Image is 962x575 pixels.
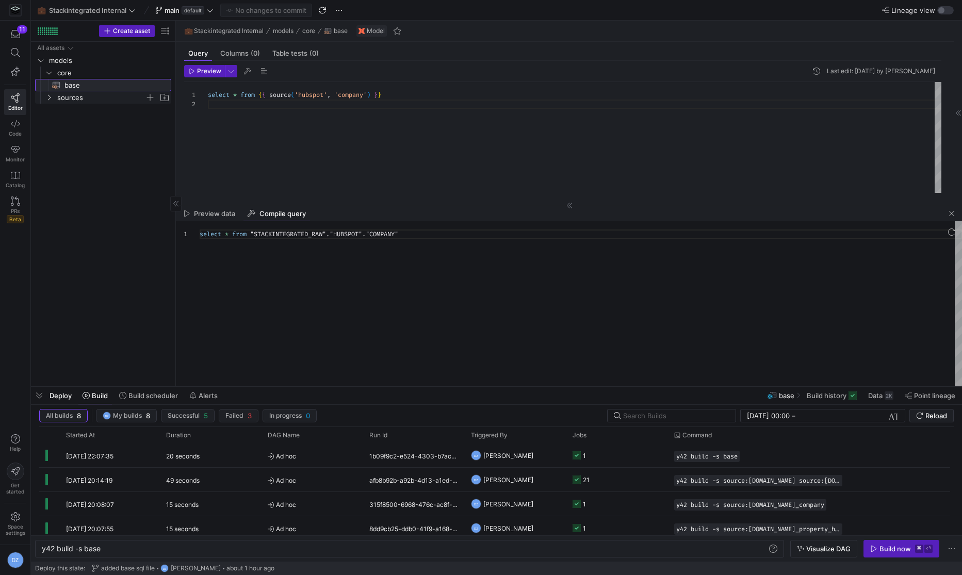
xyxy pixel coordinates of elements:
span: PRs [11,208,20,214]
span: source [269,91,291,99]
div: DZ [7,552,24,568]
button: Point lineage [900,387,960,404]
button: base [322,25,350,37]
div: 8dd9cb25-ddb0-41f9-a168-aa3955881265 [363,516,465,540]
span: Space settings [6,523,25,536]
kbd: ⌘ [915,545,923,553]
span: } [378,91,381,99]
span: base​​​​​​​​​​ [64,79,159,91]
span: Preview data [194,210,235,217]
span: Ad hoc [268,468,357,492]
div: DZ [471,450,481,461]
span: – [792,412,795,420]
span: Point lineage [914,391,955,400]
div: Press SPACE to select this row. [35,42,171,54]
span: y42 build -s source:[DOMAIN_NAME] source:[DOMAIN_NAME]_property_history source:[DOMAIN_NAME] sour... [676,477,840,484]
span: [DATE] 22:07:35 [66,452,113,460]
button: Build [78,387,112,404]
span: base [334,27,348,35]
span: Data [868,391,883,400]
span: Lineage view [891,6,935,14]
span: 'company' [334,91,367,99]
span: Editor [8,105,23,111]
span: [DATE] 20:08:07 [66,501,114,508]
input: Search Builds [623,412,727,420]
div: 315f8500-6968-476c-ac8f-9b3c5a594736 [363,492,465,516]
button: DZMy builds8 [96,409,157,422]
span: core [57,67,170,79]
div: 1 [184,90,195,100]
span: Preview [197,68,221,75]
button: Create asset [99,25,155,37]
span: Beta [7,215,24,223]
span: ) [367,91,370,99]
span: [PERSON_NAME] [483,443,533,468]
span: y42 build -s source:[DOMAIN_NAME]_property_history [676,525,840,533]
span: Successful [168,412,200,419]
button: Data2K [863,387,898,404]
span: Stackintegrated Internal [194,27,264,35]
span: 8 [146,412,150,420]
span: 💼 [38,7,45,14]
div: afb8b92b-a92b-4d13-a1ed-1eda78133cc1 [363,468,465,491]
span: 8 [77,412,81,420]
span: about 1 hour ago [226,565,274,572]
span: Started At [66,432,95,439]
span: { [258,91,262,99]
span: Monitor [6,156,25,162]
button: core [300,25,318,37]
span: Build [92,391,108,400]
span: from [240,91,255,99]
img: undefined [358,28,365,34]
div: 11 [17,25,27,34]
y42-duration: 15 seconds [166,525,199,533]
span: Help [9,446,22,452]
button: All builds8 [39,409,88,422]
button: 💼Stackintegrated Internal [182,25,266,37]
div: DZ [160,564,169,572]
div: Last edit: [DATE] by [PERSON_NAME] [827,68,935,75]
div: 1 [583,516,586,540]
span: models [273,27,294,35]
button: DZ [4,549,26,571]
button: Build history [802,387,861,404]
div: Press SPACE to select this row. [35,91,171,104]
span: added base sql file [101,565,155,572]
y42-duration: 49 seconds [166,477,200,484]
span: All builds [46,412,73,419]
button: Build scheduler [115,387,183,404]
span: Columns [220,50,260,57]
button: Alerts [185,387,222,404]
span: ( [291,91,295,99]
span: Jobs [573,432,586,439]
span: main [165,6,180,14]
span: Run Id [369,432,387,439]
span: base [779,391,794,400]
div: 2K [885,391,893,400]
span: { [262,91,266,99]
div: DZ [103,412,111,420]
input: End datetime [797,412,865,420]
div: All assets [37,44,64,52]
span: default [182,6,204,14]
a: https://storage.googleapis.com/y42-prod-data-exchange/images/Yf2Qvegn13xqq0DljGMI0l8d5Zqtiw36EXr8... [4,2,26,19]
span: y42 build -s base [42,544,101,553]
y42-duration: 20 seconds [166,452,200,460]
span: models [49,55,170,67]
div: 1 [583,443,586,468]
span: Build scheduler [128,391,178,400]
a: Catalog [4,167,26,192]
div: DZ [471,474,481,485]
div: Build now [879,545,911,553]
span: Deploy this state: [35,565,85,572]
div: 2 [184,100,195,109]
span: } [374,91,378,99]
div: Press SPACE to select this row. [35,54,171,67]
div: 21 [583,468,590,492]
div: 1 [583,492,586,516]
span: Command [682,432,712,439]
span: Visualize DAG [806,545,851,553]
span: sources [57,92,145,104]
span: y42 build -s source:[DOMAIN_NAME]_company [676,501,824,508]
button: models [270,25,296,37]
